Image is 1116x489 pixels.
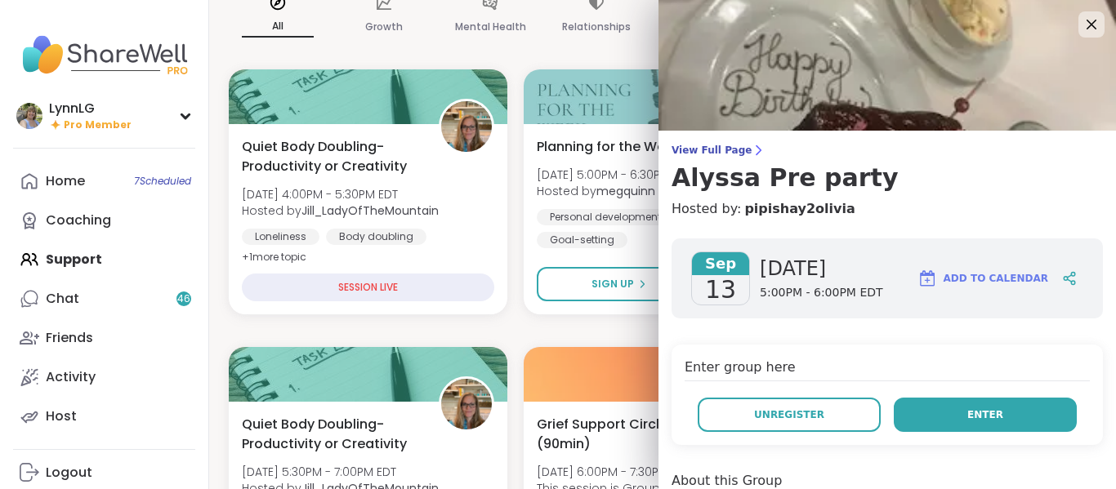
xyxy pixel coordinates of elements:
[537,232,627,248] div: Goal-setting
[242,186,439,202] span: [DATE] 4:00PM - 5:30PM EDT
[537,415,716,454] span: Grief Support Circle (90min)
[46,407,77,425] div: Host
[537,183,693,199] span: Hosted by
[760,256,883,282] span: [DATE]
[49,100,132,118] div: LynnLG
[672,163,1103,193] h3: Alyssa Pre party
[301,202,439,219] b: Jill_LadyOfTheMountain
[13,358,195,397] a: Activity
[441,379,492,429] img: Jill_LadyOfTheMountain
[944,271,1048,286] span: Add to Calendar
[562,17,631,37] p: Relationships
[672,144,1103,157] span: View Full Page
[537,137,681,157] span: Planning for the Week
[326,229,426,245] div: Body doubling
[46,172,85,190] div: Home
[16,103,42,129] img: LynnLG
[365,17,403,37] p: Growth
[537,167,693,183] span: [DATE] 5:00PM - 6:30PM EDT
[13,318,195,358] a: Friends
[46,211,111,229] div: Coaching
[134,175,191,188] span: 7 Scheduled
[13,201,195,240] a: Coaching
[744,199,855,219] a: pipishay2olivia
[242,415,421,454] span: Quiet Body Doubling- Productivity or Creativity
[242,273,494,301] div: SESSION LIVE
[760,285,883,301] span: 5:00PM - 6:00PM EDT
[13,26,195,83] img: ShareWell Nav Logo
[596,183,655,199] b: megquinn
[46,290,79,308] div: Chat
[894,398,1077,432] button: Enter
[441,101,492,152] img: Jill_LadyOfTheMountain
[698,398,881,432] button: Unregister
[672,144,1103,193] a: View Full PageAlyssa Pre party
[242,229,319,245] div: Loneliness
[537,464,708,480] span: [DATE] 6:00PM - 7:30PM EDT
[591,277,634,291] span: Sign Up
[46,464,92,482] div: Logout
[685,358,1090,381] h4: Enter group here
[46,329,93,347] div: Friends
[242,16,314,38] p: All
[692,252,749,275] span: Sep
[705,275,736,305] span: 13
[64,118,132,132] span: Pro Member
[13,162,195,201] a: Home7Scheduled
[13,397,195,436] a: Host
[910,259,1056,298] button: Add to Calendar
[46,368,96,386] div: Activity
[967,407,1003,422] span: Enter
[754,407,824,422] span: Unregister
[177,292,190,306] span: 46
[242,202,439,219] span: Hosted by
[537,209,674,225] div: Personal development
[455,17,526,37] p: Mental Health
[917,269,937,288] img: ShareWell Logomark
[242,464,439,480] span: [DATE] 5:30PM - 7:00PM EDT
[242,137,421,176] span: Quiet Body Doubling- Productivity or Creativity
[672,199,1103,219] h4: Hosted by:
[13,279,195,318] a: Chat46
[537,267,703,301] button: Sign Up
